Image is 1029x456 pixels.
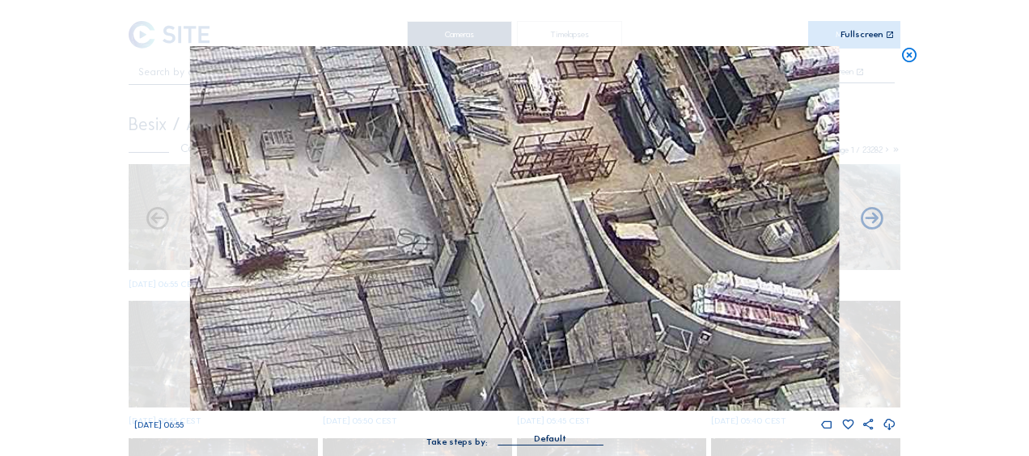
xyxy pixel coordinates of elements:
[426,437,488,446] div: Take steps by:
[144,206,171,233] i: Forward
[134,420,184,430] span: [DATE] 06:55
[190,46,839,411] img: Image
[498,432,603,445] div: Default
[858,206,885,233] i: Back
[534,432,566,446] div: Default
[841,30,883,40] div: Fullscreen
